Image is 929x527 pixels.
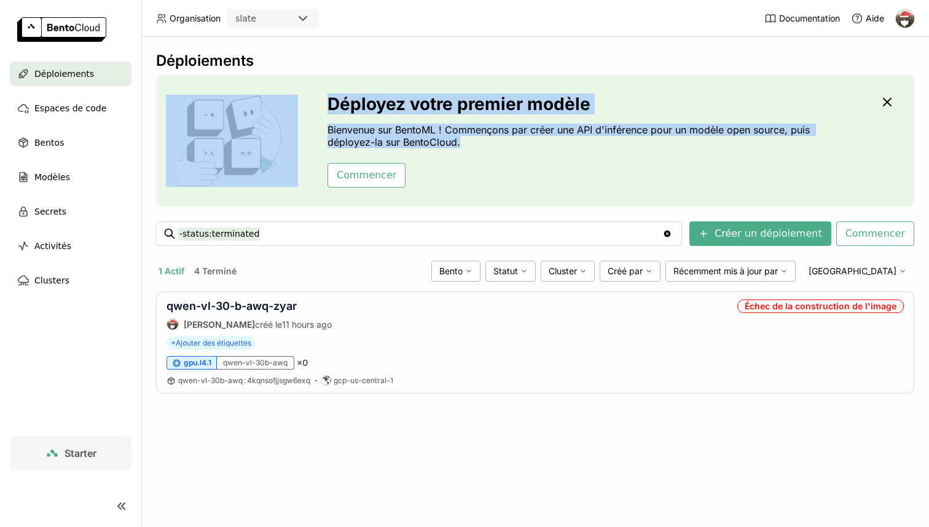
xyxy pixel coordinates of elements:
span: Cluster [549,266,577,277]
button: 1 Actif [156,263,187,279]
span: Créé par [608,266,643,277]
button: Commencer [836,221,914,246]
span: Aide [866,13,884,24]
a: Secrets [10,199,131,224]
div: Cluster [541,261,595,282]
a: Bentos [10,130,131,155]
a: Starter [10,436,131,470]
div: Échec de la construction de l'image [737,299,904,313]
span: qwen-vl-30b-awq 4kqnsofjjsgw6exq [178,376,310,385]
img: Arthur Monnier [167,319,178,330]
div: Créé par [600,261,660,282]
div: qwen-vl-30b-awq [217,356,294,370]
button: Créer un déploiement [689,221,831,246]
img: logo [17,17,106,42]
span: Statut [493,266,518,277]
span: Déploiements [34,66,94,81]
span: Secrets [34,204,66,219]
a: qwen-vl-30b-awq:4kqnsofjjsgw6exq [178,376,310,386]
div: Statut [485,261,536,282]
span: Espaces de code [34,101,106,116]
span: [GEOGRAPHIC_DATA] [809,266,896,277]
strong: [PERSON_NAME] [184,319,255,330]
div: Aide [851,12,884,25]
button: 4 Terminé [192,263,239,279]
span: 11 hours ago [282,319,332,330]
span: Bento [439,266,463,277]
span: : [244,376,246,385]
span: Modèles [34,170,70,184]
a: Espaces de code [10,96,131,121]
img: Arthur Monnier [896,9,914,28]
div: Déploiements [156,52,914,70]
div: slate [235,12,256,25]
span: × 0 [297,357,308,368]
svg: Clear value [662,229,672,239]
span: Documentation [779,13,840,24]
a: Déploiements [10,61,131,86]
a: Activités [10,234,131,258]
input: Selected slate. [257,13,259,25]
div: créé le [167,318,332,330]
span: Clusters [34,273,69,288]
input: Rechercher [178,224,662,244]
h3: Déployez votre premier modèle [327,94,813,114]
span: Starter [65,447,96,459]
div: Bento [431,261,480,282]
span: Organisation [170,13,221,24]
span: gcp-us-central-1 [334,376,393,386]
a: Modèles [10,165,131,189]
span: Activités [34,239,71,253]
span: Récemment mis à jour par [673,266,778,277]
span: +Ajouter des étiquettes [167,336,256,350]
button: Commencer [327,163,406,188]
a: Documentation [764,12,840,25]
a: Clusters [10,268,131,293]
span: Bentos [34,135,64,150]
img: cover onboarding [166,95,298,187]
a: qwen-vl-30-b-awq-zyar [167,299,297,312]
span: gpu.l4.1 [184,358,211,368]
div: Récemment mis à jour par [665,261,796,282]
p: Bienvenue sur BentoML ! Commençons par créer une API d'inférence pour un modèle open source, puis... [327,124,813,148]
div: [GEOGRAPHIC_DATA] [801,261,914,282]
